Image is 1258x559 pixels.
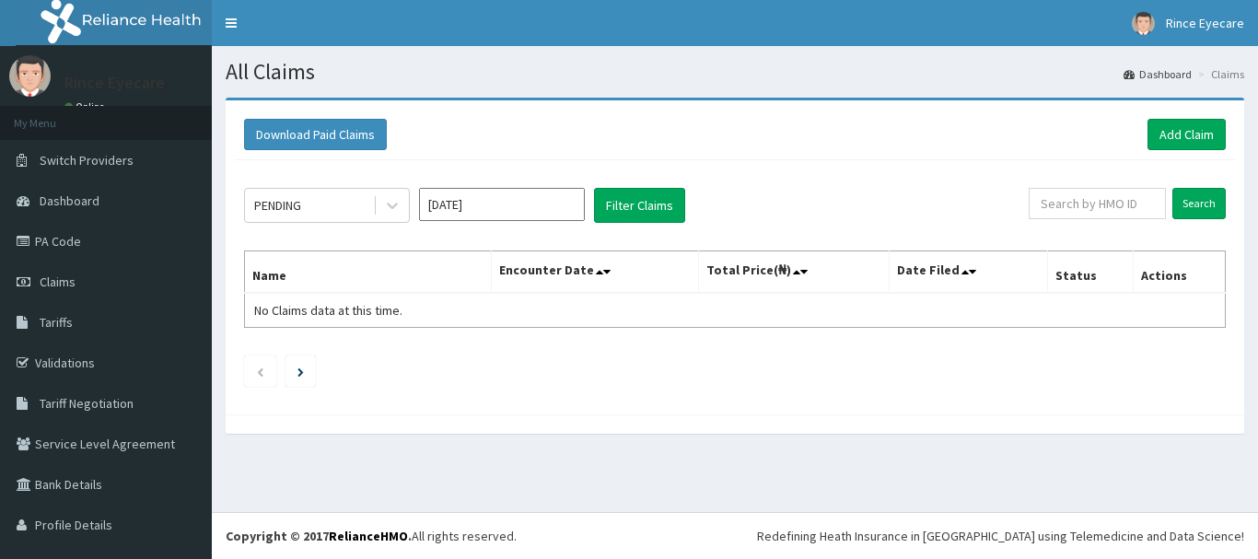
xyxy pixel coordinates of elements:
[254,196,301,215] div: PENDING
[698,251,890,294] th: Total Price(₦)
[212,512,1258,559] footer: All rights reserved.
[1029,188,1166,219] input: Search by HMO ID
[1166,15,1244,31] span: Rince Eyecare
[40,192,99,209] span: Dashboard
[40,314,73,331] span: Tariffs
[1147,119,1226,150] a: Add Claim
[1132,12,1155,35] img: User Image
[64,100,109,113] a: Online
[1048,251,1134,294] th: Status
[1133,251,1225,294] th: Actions
[1194,66,1244,82] li: Claims
[9,55,51,97] img: User Image
[492,251,698,294] th: Encounter Date
[254,302,402,319] span: No Claims data at this time.
[594,188,685,223] button: Filter Claims
[297,363,304,379] a: Next page
[40,152,134,169] span: Switch Providers
[329,528,408,544] a: RelianceHMO
[757,527,1244,545] div: Redefining Heath Insurance in [GEOGRAPHIC_DATA] using Telemedicine and Data Science!
[890,251,1048,294] th: Date Filed
[244,119,387,150] button: Download Paid Claims
[419,188,585,221] input: Select Month and Year
[226,60,1244,84] h1: All Claims
[40,274,76,290] span: Claims
[226,528,412,544] strong: Copyright © 2017 .
[40,395,134,412] span: Tariff Negotiation
[1172,188,1226,219] input: Search
[245,251,492,294] th: Name
[64,75,165,91] p: Rince Eyecare
[1124,66,1192,82] a: Dashboard
[256,363,264,379] a: Previous page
